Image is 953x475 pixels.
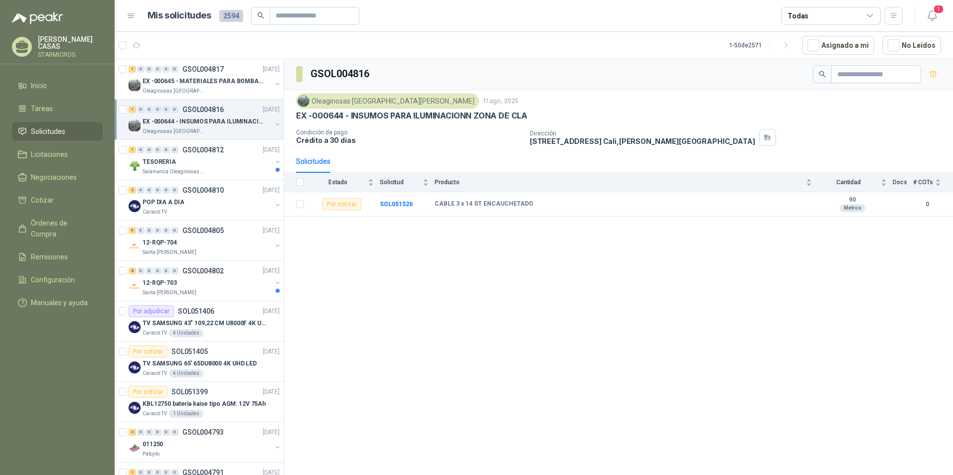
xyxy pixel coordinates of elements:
div: 0 [154,267,161,274]
a: 4 0 0 0 0 0 GSOL004793[DATE] Company Logo011250Patojito [129,426,282,458]
div: 1 - 50 de 2571 [729,37,794,53]
div: 1 Unidades [169,410,203,418]
div: 0 [146,146,153,153]
a: SOL051526 [380,201,413,208]
p: GSOL004802 [182,267,224,274]
th: Docs [893,173,913,192]
p: SOL051406 [178,308,214,315]
div: 0 [137,187,145,194]
a: Manuales y ayuda [12,293,103,312]
div: 1 [129,146,136,153]
span: Cantidad [818,179,879,186]
p: [DATE] [263,65,280,74]
img: Company Logo [129,79,141,91]
h1: Mis solicitudes [148,8,211,23]
p: [DATE] [263,266,280,276]
div: 0 [146,66,153,73]
a: Tareas [12,99,103,118]
p: Condición de pago [296,129,522,136]
p: GSOL004817 [182,66,224,73]
p: GSOL004810 [182,187,224,194]
p: 011250 [143,440,163,449]
div: 0 [137,146,145,153]
p: [DATE] [263,347,280,356]
a: 8 0 0 0 0 0 GSOL004802[DATE] Company Logo12-RQP-703Santa [PERSON_NAME] [129,265,282,297]
img: Company Logo [129,119,141,131]
span: 1 [933,4,944,14]
span: Estado [310,179,366,186]
a: Licitaciones [12,145,103,164]
p: [DATE] [263,428,280,437]
img: Company Logo [129,160,141,172]
a: 9 0 0 0 0 0 GSOL004805[DATE] Company Logo12-RQP-704Santa [PERSON_NAME] [129,225,282,256]
div: 0 [154,146,161,153]
p: EX -000644 - INSUMOS PARA ILUMINACIONN ZONA DE CLA [296,111,527,121]
div: 0 [162,146,170,153]
div: 0 [171,227,178,234]
b: 0 [913,200,941,209]
th: Estado [310,173,380,192]
span: 2594 [219,10,243,22]
p: POP DIA A DIA [143,198,184,207]
div: 4 [129,429,136,436]
div: 0 [146,187,153,194]
img: Company Logo [129,442,141,454]
div: 0 [162,227,170,234]
div: Solicitudes [296,156,330,167]
span: Negociaciones [31,172,77,183]
span: Producto [435,179,804,186]
a: Por adjudicarSOL051406[DATE] Company LogoTV SAMSUNG 43" 109,22 CM U8000F 4K UHDCaracol TV4 Unidades [115,301,284,342]
p: Dirección [530,130,755,137]
p: Caracol TV [143,329,167,337]
span: search [257,12,264,19]
p: Patojito [143,450,159,458]
a: Por cotizarSOL051405[DATE] Company LogoTV SAMSUNG 65' 65DU8000 4K UHD LEDCaracol TV4 Unidades [115,342,284,382]
p: STARMICROS [38,52,103,58]
img: Company Logo [129,361,141,373]
p: Santa [PERSON_NAME] [143,289,196,297]
h3: GSOL004816 [311,66,371,82]
a: Órdenes de Compra [12,214,103,243]
p: [DATE] [263,145,280,155]
span: Manuales y ayuda [31,297,88,308]
p: GSOL004805 [182,227,224,234]
div: 0 [162,187,170,194]
div: 0 [146,267,153,274]
div: 0 [137,66,145,73]
img: Company Logo [129,321,141,333]
div: 0 [154,106,161,113]
b: 90 [818,196,887,204]
button: Asignado a mi [802,36,874,55]
div: 0 [137,267,145,274]
a: Configuración [12,270,103,289]
p: TV SAMSUNG 43" 109,22 CM U8000F 4K UHD [143,319,267,328]
span: # COTs [913,179,933,186]
img: Company Logo [129,240,141,252]
span: Configuración [31,274,75,285]
div: 0 [171,187,178,194]
div: 2 [129,187,136,194]
div: 9 [129,227,136,234]
span: Solicitud [380,179,421,186]
a: Por cotizarSOL051399[DATE] Company LogoKBL12750 batería kaise tipo AGM: 12V 75AhCaracol TV1 Unidades [115,382,284,422]
div: 0 [154,66,161,73]
a: Cotizar [12,191,103,210]
a: 1 0 0 0 0 0 GSOL004812[DATE] Company LogoTESORERIASalamanca Oleaginosas SAS [129,144,282,176]
div: Por adjudicar [129,305,174,317]
span: search [819,71,826,78]
div: 0 [162,267,170,274]
div: 0 [137,227,145,234]
img: Company Logo [298,96,309,107]
a: Remisiones [12,247,103,266]
p: Oleaginosas [GEOGRAPHIC_DATA][PERSON_NAME] [143,127,205,135]
p: 12-RQP-704 [143,238,177,247]
div: Todas [788,10,808,21]
div: 0 [137,429,145,436]
div: Metros [840,204,865,212]
a: Solicitudes [12,122,103,141]
div: 0 [137,106,145,113]
div: Oleaginosas [GEOGRAPHIC_DATA][PERSON_NAME] [296,94,479,109]
th: Cantidad [818,173,893,192]
p: [DATE] [263,387,280,397]
div: Por cotizar [129,346,167,357]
